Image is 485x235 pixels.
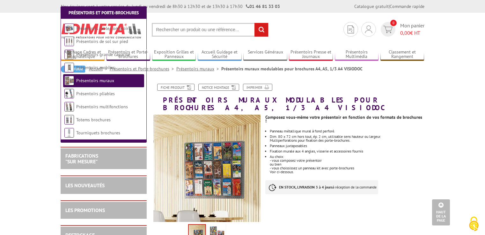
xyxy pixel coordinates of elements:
img: devis rapide [383,26,393,33]
li: Présentoirs muraux modulables pour brochures A4, A5, 1/3 A4 VISIODOC [221,66,363,72]
li: Fixation murale aux 4 angles, visserie et accessoires fournis [270,149,424,153]
span: 0,00 [400,30,410,36]
a: Présentoirs et Porte-brochures [69,10,139,16]
img: Présentoirs pliables [64,89,74,98]
a: Haut de la page [432,199,450,225]
a: Présentoirs multifonctions [76,104,128,110]
div: | [354,3,424,10]
a: Notice Montage [198,84,239,91]
a: Totems brochures [76,117,111,123]
a: Services Généraux [243,49,287,60]
strong: EN STOCK, LIVRAISON 3 à 4 jours [279,185,333,189]
img: Présentoirs muraux [64,76,74,85]
a: LES PROMOTIONS [65,207,105,213]
a: Tourniquets brochures [76,130,120,136]
a: Présentoirs muraux [76,78,114,83]
img: Cookies (fenêtre modale) [466,216,482,232]
img: Présentoirs table/comptoirs [64,24,74,33]
a: Commande rapide [390,4,424,9]
li: Dim. 80 x 72 cm hors tout, ép. 2 cm, utilisable sens hauteur ou largeur. [270,135,424,142]
img: Totems brochures [64,115,74,125]
a: Présentoirs pliables [76,91,115,96]
a: devis rapide 0 Mon panier 0,00€ HT [379,22,424,37]
img: Tourniquets brochures [64,128,74,138]
a: Présentoirs Presse et Journaux [289,49,333,60]
strong: Composez vous-même votre présentoir en fonction de vos formats de brochures ! [265,114,422,124]
div: Nos équipes sont à votre service du lundi au vendredi de 8h30 à 12h30 et de 13h30 à 17h30 [61,3,280,10]
a: Classement et Rangement [380,49,424,60]
a: Catalogue gratuit [354,4,389,9]
div: Multiperforations pour fixation des porte-brochures. [270,139,424,142]
img: Présentoirs mobiles [64,63,74,72]
img: devis rapide [348,25,354,33]
strong: 01 46 81 33 03 [246,4,280,9]
a: FABRICATIONS"Sur Mesure" [65,153,98,165]
img: Présentoirs multifonctions [64,102,74,111]
span: € HT [400,29,424,37]
a: LES NOUVEAUTÉS [65,182,105,189]
input: rechercher [254,23,268,37]
a: Présentoirs muraux [176,66,221,72]
a: Affichage Cadres et Signalétique [61,49,105,60]
a: Fiche produit [157,84,195,91]
a: Présentoirs de sol sur pied [76,39,128,44]
a: Présentoirs mobiles [76,65,115,70]
li: Panneau métallique mural à fond perforé. [270,129,424,133]
a: Imprimer [243,84,272,91]
a: Présentoirs Multimédia [335,49,379,60]
img: presentoirs_muraux_modulables_brochures_216487_216490_216489_216488.jpg [153,115,261,222]
a: Exposition Grilles et Panneaux [152,49,196,60]
a: Accueil Guidage et Sécurité [198,49,242,60]
span: 0 [390,20,397,26]
p: Voir ci-dessous. [270,170,424,174]
span: Mon panier [400,22,424,37]
img: Présentoirs de sol sur pied [64,37,74,46]
p: Au choix: - vous composez votre présentoir ou bien - vous choississez un panneau kit avec porte-b... [270,155,424,170]
a: Présentoirs et Porte-brochures [107,49,151,60]
li: Panneaux juxtaposables [270,144,424,148]
img: devis rapide [365,25,372,33]
h1: Présentoirs muraux modulables pour brochures A4, A5, 1/3 A4 VISIODOC [149,84,429,111]
button: Cookies (fenêtre modale) [463,213,485,235]
p: à réception de la commande [265,180,378,194]
input: Rechercher un produit ou une référence... [152,23,268,37]
a: Présentoirs table/comptoirs [76,25,130,31]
